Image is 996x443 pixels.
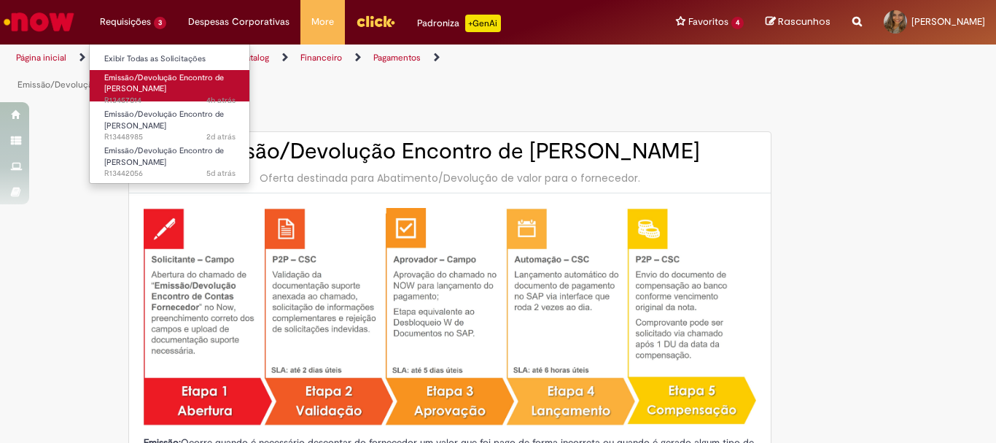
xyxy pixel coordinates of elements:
[16,52,66,63] a: Página inicial
[356,10,395,32] img: click_logo_yellow_360x200.png
[688,15,728,29] span: Favoritos
[17,79,219,90] a: Emissão/Devolução Encontro de [PERSON_NAME]
[206,131,236,142] time: 26/08/2025 15:15:27
[144,171,756,185] div: Oferta destinada para Abatimento/Devolução de valor para o fornecedor.
[206,168,236,179] span: 5d atrás
[206,95,236,106] time: 28/08/2025 11:10:59
[90,70,250,101] a: Aberto R13457014 : Emissão/Devolução Encontro de Contas Fornecedor
[465,15,501,32] p: +GenAi
[104,145,224,168] span: Emissão/Devolução Encontro de [PERSON_NAME]
[206,168,236,179] time: 23/08/2025 15:25:46
[911,15,985,28] span: [PERSON_NAME]
[206,131,236,142] span: 2d atrás
[90,51,250,67] a: Exibir Todas as Solicitações
[154,17,166,29] span: 3
[90,107,250,138] a: Aberto R13448985 : Emissão/Devolução Encontro de Contas Fornecedor
[89,44,250,184] ul: Requisições
[104,131,236,143] span: R13448985
[90,143,250,174] a: Aberto R13442056 : Emissão/Devolução Encontro de Contas Fornecedor
[188,15,289,29] span: Despesas Corporativas
[144,139,756,163] h2: Emissão/Devolução Encontro de [PERSON_NAME]
[300,52,342,63] a: Financeiro
[417,15,501,32] div: Padroniza
[11,45,653,99] ul: Trilhas de página
[373,52,421,63] a: Pagamentos
[104,72,224,95] span: Emissão/Devolução Encontro de [PERSON_NAME]
[206,95,236,106] span: 4h atrás
[778,15,830,28] span: Rascunhos
[766,15,830,29] a: Rascunhos
[104,95,236,107] span: R13457014
[104,168,236,180] span: R13442056
[311,15,334,29] span: More
[1,7,77,36] img: ServiceNow
[100,15,151,29] span: Requisições
[731,17,744,29] span: 4
[104,109,224,131] span: Emissão/Devolução Encontro de [PERSON_NAME]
